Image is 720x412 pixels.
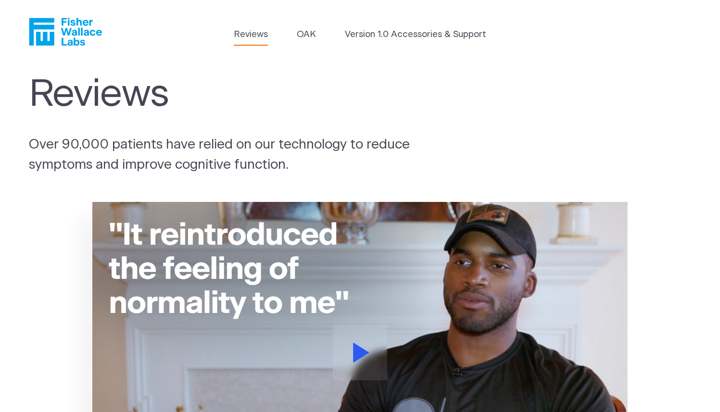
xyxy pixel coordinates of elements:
[353,343,369,362] svg: Play
[29,135,449,175] p: Over 90,000 patients have relied on our technology to reduce symptoms and improve cognitive funct...
[29,73,429,117] h1: Reviews
[234,28,268,41] a: Reviews
[297,28,316,41] a: OAK
[29,18,102,46] a: Fisher Wallace
[345,28,486,41] a: Version 1.0 Accessories & Support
